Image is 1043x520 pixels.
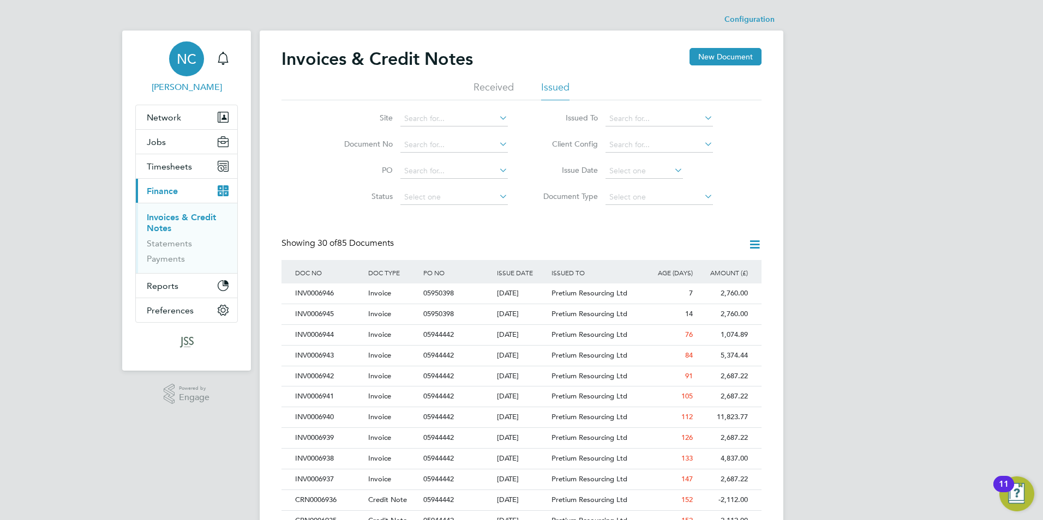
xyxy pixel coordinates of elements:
a: Payments [147,253,185,264]
img: jss-search-logo-retina.png [177,334,196,351]
div: INV0006944 [292,325,365,345]
label: Document Type [535,191,598,201]
div: [DATE] [494,428,549,448]
span: Pretium Resourcing Ltd [552,350,627,360]
button: New Document [690,48,762,65]
input: Select one [606,164,683,179]
span: Invoice [368,474,391,483]
div: INV0006942 [292,366,365,386]
div: Finance [136,203,237,273]
span: Invoice [368,371,391,380]
div: INV0006941 [292,386,365,407]
span: 05944442 [423,350,454,360]
span: Invoice [368,330,391,339]
span: 133 [681,454,693,463]
button: Finance [136,179,237,203]
li: Received [473,81,514,100]
button: Network [136,105,237,129]
a: Statements [147,238,192,249]
div: 2,687.22 [696,386,751,407]
div: PO NO [421,260,494,285]
span: Pretium Resourcing Ltd [552,474,627,483]
span: Pretium Resourcing Ltd [552,412,627,421]
span: Pretium Resourcing Ltd [552,433,627,442]
span: Invoice [368,309,391,318]
span: Preferences [147,305,194,316]
div: 4,837.00 [696,449,751,469]
span: 05944442 [423,391,454,401]
span: 126 [681,433,693,442]
span: Engage [179,393,209,402]
div: Showing [281,238,396,249]
label: Site [330,113,393,123]
div: 11 [999,484,1009,498]
div: 2,687.22 [696,469,751,489]
div: [DATE] [494,490,549,510]
span: Pretium Resourcing Ltd [552,371,627,380]
span: 05944442 [423,474,454,483]
a: Go to home page [135,334,238,351]
span: Timesheets [147,161,192,172]
span: 05944442 [423,433,454,442]
label: Client Config [535,139,598,149]
div: [DATE] [494,449,549,469]
div: INV0006938 [292,449,365,469]
div: AGE (DAYS) [640,260,696,285]
span: 05950398 [423,309,454,318]
span: Reports [147,281,178,291]
span: 147 [681,474,693,483]
button: Open Resource Center, 11 new notifications [999,476,1034,511]
label: Status [330,191,393,201]
div: DOC NO [292,260,365,285]
button: Reports [136,274,237,298]
input: Search for... [400,111,508,126]
label: Issue Date [535,165,598,175]
div: [DATE] [494,283,549,304]
div: 2,760.00 [696,283,751,304]
span: 05944442 [423,495,454,504]
span: 30 of [317,238,337,249]
span: Jobs [147,137,166,147]
span: 112 [681,412,693,421]
div: 11,823.77 [696,407,751,427]
span: 05944442 [423,330,454,339]
span: 85 Documents [317,238,394,249]
input: Search for... [400,137,508,153]
span: Credit Note [368,495,407,504]
span: Pretium Resourcing Ltd [552,330,627,339]
div: [DATE] [494,304,549,324]
span: Pretium Resourcing Ltd [552,309,627,318]
button: Jobs [136,130,237,154]
span: Pretium Resourcing Ltd [552,288,627,298]
div: 2,687.22 [696,366,751,386]
div: [DATE] [494,325,549,345]
div: CRN0006936 [292,490,365,510]
span: 05944442 [423,412,454,421]
span: Invoice [368,454,391,463]
div: ISSUED TO [549,260,640,285]
span: 105 [681,391,693,401]
span: 05944442 [423,371,454,380]
span: 14 [685,309,693,318]
span: Invoice [368,412,391,421]
nav: Main navigation [122,31,251,371]
div: INV0006939 [292,428,365,448]
span: Invoice [368,433,391,442]
span: Network [147,112,181,123]
div: -2,112.00 [696,490,751,510]
span: Invoice [368,350,391,360]
div: INV0006937 [292,469,365,489]
li: Issued [541,81,570,100]
span: Pretium Resourcing Ltd [552,391,627,401]
span: 76 [685,330,693,339]
span: Powered by [179,384,209,393]
span: Pretium Resourcing Ltd [552,495,627,504]
span: Pretium Resourcing Ltd [552,454,627,463]
span: NC [177,52,196,66]
a: Invoices & Credit Notes [147,212,216,233]
input: Select one [606,190,713,205]
a: NC[PERSON_NAME] [135,41,238,94]
span: 152 [681,495,693,504]
h2: Invoices & Credit Notes [281,48,473,70]
div: INV0006945 [292,304,365,324]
